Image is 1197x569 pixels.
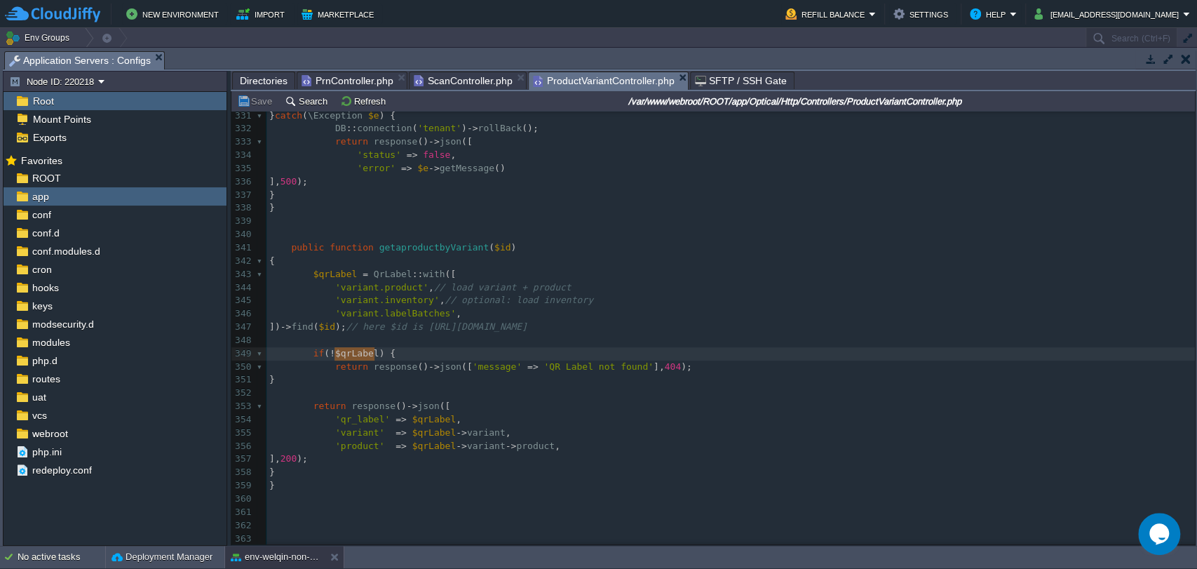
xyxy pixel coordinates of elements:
span: ) [510,242,516,253]
span: response [374,136,418,147]
span: ( [324,348,330,359]
span: ([ [440,401,451,411]
span: with [423,269,445,279]
a: modules [29,336,72,349]
span: 404 [665,361,681,372]
div: 356 [231,440,254,453]
span: Mount Points [30,113,93,126]
span: => [395,441,407,451]
span: ( [313,321,319,332]
span: catch [275,110,302,121]
div: 334 [231,149,254,162]
span: $qrLabel [313,269,358,279]
span: ); [681,361,692,372]
span: ) { [379,348,395,359]
button: Env Groups [5,28,74,48]
a: modsecurity.d [29,318,96,330]
li: /var/www/webroot/ROOT/app/Optical/Http/Controllers/PrnController.php [297,72,407,89]
span: getMessage [440,163,494,173]
span: PrnController.php [302,72,393,89]
a: vcs [29,409,49,422]
span: \Exception [308,110,363,121]
li: /var/www/webroot/ROOT/app/Optical/Http/Controllers/ScanController.php [409,72,527,89]
a: conf.d [29,227,62,239]
span: ], [654,361,665,372]
span: response [351,401,395,411]
span: -> [506,441,517,451]
span: rollBack [478,123,522,133]
span: function [330,242,374,253]
span: ], [269,176,280,187]
span: $qrLabel [412,441,457,451]
span: $qrLabel [412,414,457,424]
span: ROOT [29,172,63,185]
a: conf [29,208,53,221]
div: 344 [231,281,254,295]
span: uat [29,391,48,403]
span: 'QR Label not found' [543,361,654,372]
div: No active tasks [18,546,105,568]
span: , [440,295,445,305]
span: json [440,361,461,372]
span: json [417,401,439,411]
div: 342 [231,255,254,268]
a: keys [29,300,55,312]
div: 350 [231,361,254,374]
span: , [456,308,461,319]
div: 331 [231,109,254,123]
div: 357 [231,453,254,466]
span: // here $id is [URL][DOMAIN_NAME] [346,321,527,332]
span: -> [428,163,440,173]
div: 358 [231,466,254,479]
span: -> [280,321,292,332]
div: 346 [231,307,254,321]
span: $e [417,163,428,173]
div: 347 [231,321,254,334]
span: getaproductbyVariant [379,242,489,253]
button: Help [970,6,1010,22]
span: ([ [461,361,473,372]
span: , [506,427,511,438]
span: webroot [29,427,70,440]
span: ); [297,453,308,464]
span: () [494,163,506,173]
div: 332 [231,122,254,135]
span: ([ [461,136,473,147]
button: [EMAIL_ADDRESS][DOMAIN_NAME] [1034,6,1183,22]
span: ! [330,348,335,359]
a: redeploy.conf [29,464,94,476]
span: return [335,361,368,372]
div: 360 [231,493,254,506]
span: $id [494,242,510,253]
span: json [440,136,461,147]
span: response [374,361,418,372]
span: connection [357,123,412,133]
span: () [395,401,407,411]
span: :: [346,123,358,133]
button: Refill Balance [785,6,869,22]
span: php.ini [29,446,64,458]
span: } [269,467,275,477]
span: SFTP / SSH Gate [695,72,787,89]
span: -> [456,427,467,438]
span: ScanController.php [414,72,513,89]
span: -> [428,361,440,372]
span: => [401,163,412,173]
div: 361 [231,506,254,519]
button: Import [236,6,289,22]
div: 340 [231,228,254,241]
span: ); [297,176,308,187]
a: cron [29,263,54,276]
span: DB [335,123,346,133]
div: 355 [231,427,254,440]
span: ) [461,123,467,133]
span: -> [467,123,478,133]
span: public [291,242,324,253]
span: app [29,190,51,203]
span: , [456,414,461,424]
span: // optional: load inventory [445,295,593,305]
div: 338 [231,201,254,215]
